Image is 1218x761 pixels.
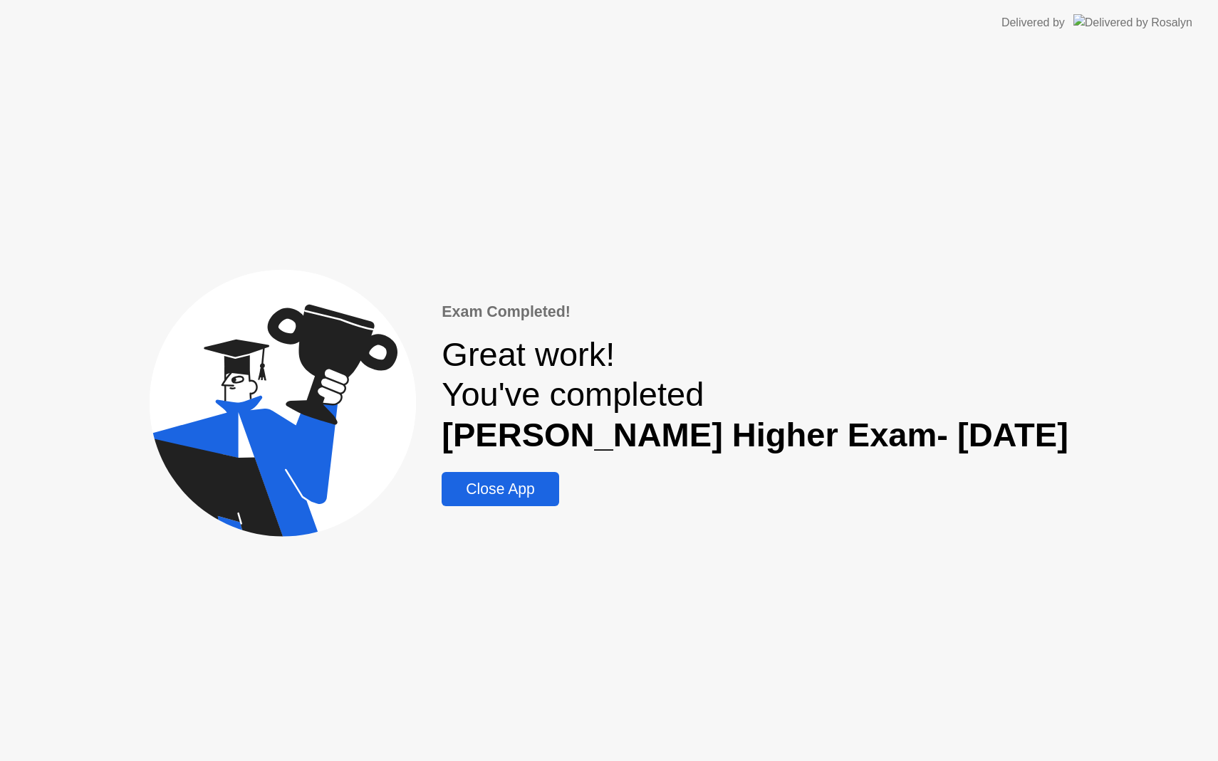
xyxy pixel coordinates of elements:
[1001,14,1065,31] div: Delivered by
[446,481,554,498] div: Close App
[442,335,1068,455] div: Great work! You've completed
[442,300,1068,323] div: Exam Completed!
[1073,14,1192,31] img: Delivered by Rosalyn
[442,472,558,506] button: Close App
[442,416,1068,453] b: [PERSON_NAME] Higher Exam- [DATE]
